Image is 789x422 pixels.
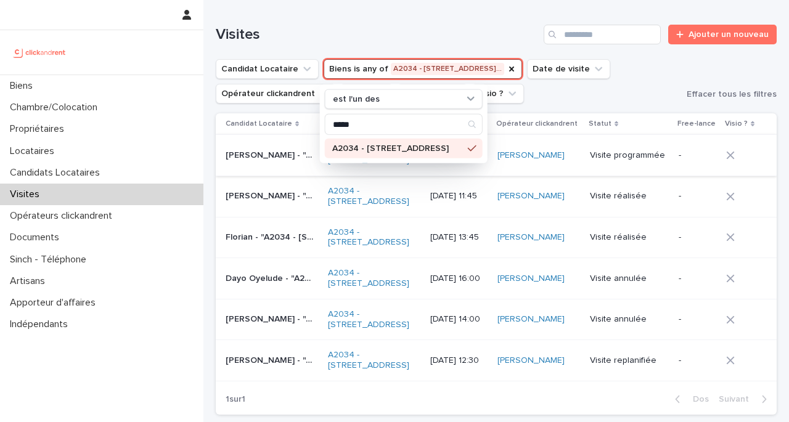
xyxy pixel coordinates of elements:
[226,233,384,241] font: Florian - "A2034 - [STREET_ADDRESS]"
[333,94,380,103] font: est l'un des
[725,120,748,128] font: Visio ?
[689,30,769,39] font: Ajouter un nouveau
[10,254,86,264] font: Sinch - Téléphone
[10,146,54,156] font: Locataires
[679,315,681,323] font: -
[226,192,426,200] font: [PERSON_NAME] - "A2034 - [STREET_ADDRESS]"
[216,135,777,176] tr: [PERSON_NAME] - "A2034 - [STREET_ADDRESS]" A2034 - [STREET_ADDRESS] [DATE] 17:00[PERSON_NAME] Vis...
[226,356,426,365] font: [PERSON_NAME] - "A2034 - [STREET_ADDRESS]"
[10,276,45,286] font: Artisans
[226,230,316,243] p: Florian - "A2034 - 52 Rue Latour, Amiens 80000"
[10,189,39,199] font: Visites
[229,395,242,404] font: sur
[328,310,409,329] font: A2034 - [STREET_ADDRESS]
[430,192,477,200] font: [DATE] 11:45
[10,40,70,65] img: UCB0brd3T0yccxBKYDjQ
[497,151,565,160] font: [PERSON_NAME]
[497,274,565,283] font: [PERSON_NAME]
[10,211,112,221] font: Opérateurs clickandrent
[216,59,319,79] button: Candidat Locataire
[332,144,449,153] font: A2034 - [STREET_ADDRESS]
[590,192,647,200] font: Visite réalisée
[328,269,409,288] font: A2034 - [STREET_ADDRESS]
[430,315,480,323] font: [DATE] 14:00
[226,353,316,366] p: Michele Hocquaux - "A2034 - 52 Rue Latour, Amiens 80000"
[497,274,565,284] a: [PERSON_NAME]
[677,120,716,128] font: Free-lance
[226,274,414,283] font: Dayo Oyelude - "A2034 - [STREET_ADDRESS]"
[719,395,749,404] font: Suivant
[693,395,709,404] font: Dos
[226,395,229,404] font: 1
[497,355,565,366] a: [PERSON_NAME]
[328,350,416,371] a: A2034 - [STREET_ADDRESS]
[497,315,565,323] font: [PERSON_NAME]
[216,84,335,103] button: Opérateur clickandrent
[328,228,409,247] font: A2034 - [STREET_ADDRESS]
[590,151,665,160] font: Visite programmée
[682,85,777,103] button: Effacer tous les filtres
[328,227,416,248] a: A2034 - [STREET_ADDRESS]
[10,319,68,329] font: Indépendants
[328,186,416,207] a: A2034 - [STREET_ADDRESS]
[497,233,565,241] font: [PERSON_NAME]
[10,168,100,177] font: Candidats Locataires
[679,192,681,200] font: -
[328,268,416,289] a: A2034 - [STREET_ADDRESS]
[668,25,777,44] a: Ajouter un nouveau
[687,90,777,99] font: Effacer tous les filtres
[226,271,316,284] p: Dayo Oyelude - "A2034 - 52 Rue Latour, Amiens 80000"
[590,315,647,323] font: Visite annulée
[216,27,260,42] font: Visites
[226,312,316,325] p: Michele Hocquaux - "A2034 - 52 Rue Latour, Amiens 80000"
[226,151,426,160] font: [PERSON_NAME] - "A2034 - [STREET_ADDRESS]"
[324,59,522,79] button: Biens
[10,124,64,134] font: Propriétaires
[679,233,681,241] font: -
[328,187,409,206] font: A2034 - [STREET_ADDRESS]
[590,274,647,283] font: Visite annulée
[590,356,656,365] font: Visite replanifiée
[10,232,59,242] font: Documents
[242,395,245,404] font: 1
[497,314,565,325] a: [PERSON_NAME]
[527,59,610,79] button: Date de visite
[497,356,565,365] font: [PERSON_NAME]
[496,120,578,128] font: Opérateur clickandrent
[226,148,316,161] p: Rita Essoulaimani - "A2034 - 52 Rue Latour, Amiens 80000"
[216,176,777,217] tr: [PERSON_NAME] - "A2034 - [STREET_ADDRESS]" A2034 - [STREET_ADDRESS] [DATE] 11:45[PERSON_NAME] Vis...
[216,217,777,258] tr: Florian - "A2034 - [STREET_ADDRESS]" A2034 - [STREET_ADDRESS] [DATE] 13:45[PERSON_NAME] Visite ré...
[430,274,480,283] font: [DATE] 16:00
[10,102,97,112] font: Chambre/Colocation
[10,298,96,307] font: Apporteur d'affaires
[216,340,777,381] tr: [PERSON_NAME] - "A2034 - [STREET_ADDRESS]" A2034 - [STREET_ADDRESS] [DATE] 12:30[PERSON_NAME] Vis...
[665,394,714,405] button: Dos
[430,356,479,365] font: [DATE] 12:30
[328,309,416,330] a: A2034 - [STREET_ADDRESS]
[497,191,565,201] a: [PERSON_NAME]
[430,233,479,241] font: [DATE] 13:45
[472,84,524,103] button: Visio ?
[544,25,661,44] input: Recherche
[226,315,426,323] font: [PERSON_NAME] - "A2034 - [STREET_ADDRESS]"
[216,299,777,340] tr: [PERSON_NAME] - "A2034 - [STREET_ADDRESS]" A2034 - [STREET_ADDRESS] [DATE] 14:00[PERSON_NAME] Vis...
[216,258,777,299] tr: Dayo Oyelude - "A2034 - [STREET_ADDRESS]" A2034 - [STREET_ADDRESS] [DATE] 16:00[PERSON_NAME] Visi...
[714,394,777,405] button: Suivant
[679,274,681,283] font: -
[497,150,565,161] a: [PERSON_NAME]
[226,189,316,201] p: Julien Boutot - "A2034 - 52 Rue Latour, Amiens 80000"
[590,233,647,241] font: Visite réalisée
[679,356,681,365] font: -
[497,192,565,200] font: [PERSON_NAME]
[679,151,681,160] font: -
[226,120,292,128] font: Candidat Locataire
[589,120,611,128] font: Statut
[325,114,483,135] div: Recherche
[10,81,33,91] font: Biens
[325,115,482,134] input: Recherche
[497,232,565,243] a: [PERSON_NAME]
[328,351,409,370] font: A2034 - [STREET_ADDRESS]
